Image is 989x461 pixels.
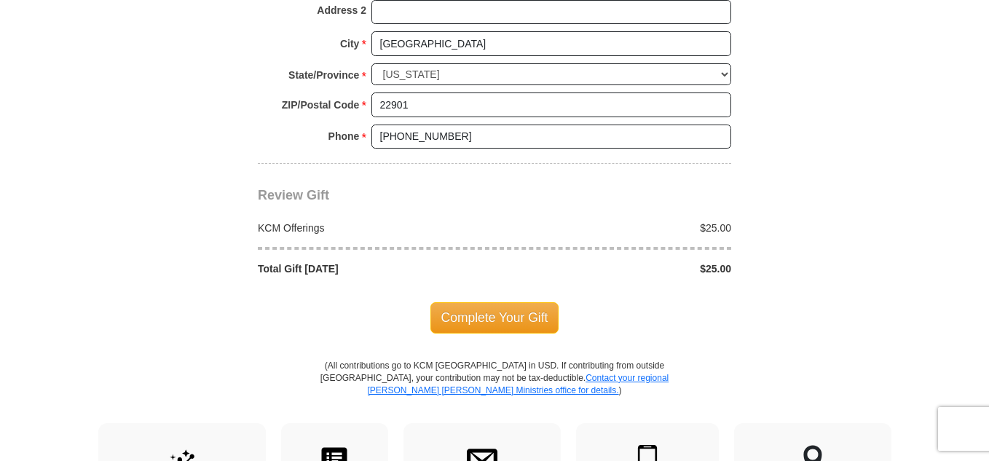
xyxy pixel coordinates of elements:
[494,221,739,235] div: $25.00
[258,188,329,202] span: Review Gift
[282,95,360,115] strong: ZIP/Postal Code
[320,360,669,423] p: (All contributions go to KCM [GEOGRAPHIC_DATA] in USD. If contributing from outside [GEOGRAPHIC_D...
[328,126,360,146] strong: Phone
[340,34,359,54] strong: City
[251,221,495,235] div: KCM Offerings
[251,261,495,276] div: Total Gift [DATE]
[494,261,739,276] div: $25.00
[288,65,359,85] strong: State/Province
[367,373,669,395] a: Contact your regional [PERSON_NAME] [PERSON_NAME] Ministries office for details.
[430,302,559,333] span: Complete Your Gift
